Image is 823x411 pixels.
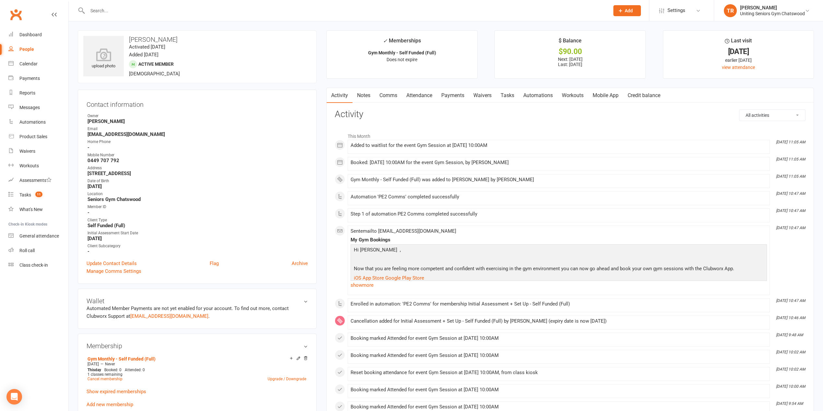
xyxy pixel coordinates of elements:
[519,88,557,103] a: Automations
[740,5,805,11] div: [PERSON_NAME]
[87,118,308,124] strong: [PERSON_NAME]
[86,368,103,372] div: day
[776,157,805,161] i: [DATE] 11:05 AM
[8,129,68,144] a: Product Sales
[87,145,308,150] strong: -
[724,4,737,17] div: TR
[138,61,174,67] span: Active member
[86,361,308,367] div: —
[87,377,122,381] a: Cancel membership
[776,333,803,337] i: [DATE] 9:48 AM
[335,129,806,140] li: This Month
[8,71,68,86] a: Payments
[87,402,133,407] a: Add new membership
[8,42,68,57] a: People
[87,243,308,249] div: Client Subcategory
[87,236,308,241] strong: [DATE]
[351,143,767,148] div: Added to waitlist for the event Gym Session at [DATE] 10:00AM
[125,368,145,372] span: Attended: 0
[19,248,35,253] div: Roll call
[437,88,469,103] a: Payments
[87,171,308,176] strong: [STREET_ADDRESS]
[351,301,767,307] div: Enrolled in automation: 'PE2 Comms' for membership Initial Assessment + Set Up - Self Funded (Full)
[87,368,95,372] span: This
[87,196,308,202] strong: Seniors Gym Chatswood
[87,165,308,171] div: Address
[19,207,43,212] div: What's New
[19,105,40,110] div: Messages
[130,313,208,319] a: [EMAIL_ADDRESS][DOMAIN_NAME]
[87,249,308,254] strong: -
[8,229,68,243] a: General attendance kiosk mode
[87,139,308,145] div: Home Phone
[19,163,39,168] div: Workouts
[776,208,805,213] i: [DATE] 10:47 AM
[87,230,308,236] div: Initial Assessment Start Date
[35,192,42,197] span: 11
[83,48,124,70] div: upload photo
[588,88,623,103] a: Mobile App
[469,88,496,103] a: Waivers
[268,377,306,381] a: Upgrade / Downgrade
[402,88,437,103] a: Attendance
[19,76,40,81] div: Payments
[87,372,122,377] span: 1 classes remaining
[8,86,68,100] a: Reports
[776,140,805,144] i: [DATE] 11:05 AM
[8,188,68,202] a: Tasks 11
[740,11,805,17] div: Uniting Seniors Gym Chatswood
[87,98,308,108] h3: Contact information
[669,57,808,64] div: earlier [DATE]
[19,47,34,52] div: People
[8,115,68,129] a: Automations
[87,305,289,319] no-payment-system: Automated Member Payments are not yet enabled for your account. To find out more, contact Clubwor...
[87,183,308,189] strong: [DATE]
[87,152,308,158] div: Mobile Number
[87,210,308,216] strong: -
[776,298,805,303] i: [DATE] 10:47 AM
[352,246,765,255] p: Hi [PERSON_NAME] ,
[351,237,767,243] div: My Gym Bookings
[8,6,24,23] a: Clubworx
[776,174,805,179] i: [DATE] 11:05 AM
[351,387,767,393] div: Booking marked Attended for event Gym Session at [DATE] 10:00AM
[776,350,805,354] i: [DATE] 10:02 AM
[87,158,308,163] strong: 0449 707 792
[625,8,633,13] span: Add
[351,194,767,200] div: Automation 'PE2 Comms' completed successfully
[8,28,68,42] a: Dashboard
[87,204,308,210] div: Member ID
[354,275,384,281] a: iOS App Store
[19,32,42,37] div: Dashboard
[776,367,805,372] i: [DATE] 10:02 AM
[8,202,68,217] a: What's New
[129,52,158,58] time: Added [DATE]
[496,88,519,103] a: Tasks
[8,173,68,188] a: Assessments
[725,37,752,48] div: Last visit
[776,316,805,320] i: [DATE] 10:46 AM
[87,260,137,267] a: Update Contact Details
[87,267,141,275] a: Manage Comms Settings
[623,88,665,103] a: Credit balance
[129,71,180,77] span: [DEMOGRAPHIC_DATA]
[19,134,47,139] div: Product Sales
[87,342,308,350] h3: Membership
[87,131,308,137] strong: [EMAIL_ADDRESS][DOMAIN_NAME]
[559,37,582,48] div: $ Balance
[8,258,68,272] a: Class kiosk mode
[8,144,68,159] a: Waivers
[387,57,417,62] span: Does not expire
[375,88,402,103] a: Comms
[613,5,641,16] button: Add
[87,389,146,394] a: Show expired memberships
[351,336,767,341] div: Booking marked Attended for event Gym Session at [DATE] 10:00AM
[351,318,767,324] div: Cancellation added for Initial Assessment + Set Up - Self Funded (Full) by [PERSON_NAME] (expiry ...
[87,362,99,366] span: [DATE]
[86,6,605,15] input: Search...
[105,362,115,366] span: Never
[352,265,765,274] p: Now that you are feeling more competent and confident with exercising in the gym environment you ...
[557,88,588,103] a: Workouts
[87,356,156,361] a: Gym Monthly - Self Funded (Full)
[8,159,68,173] a: Workouts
